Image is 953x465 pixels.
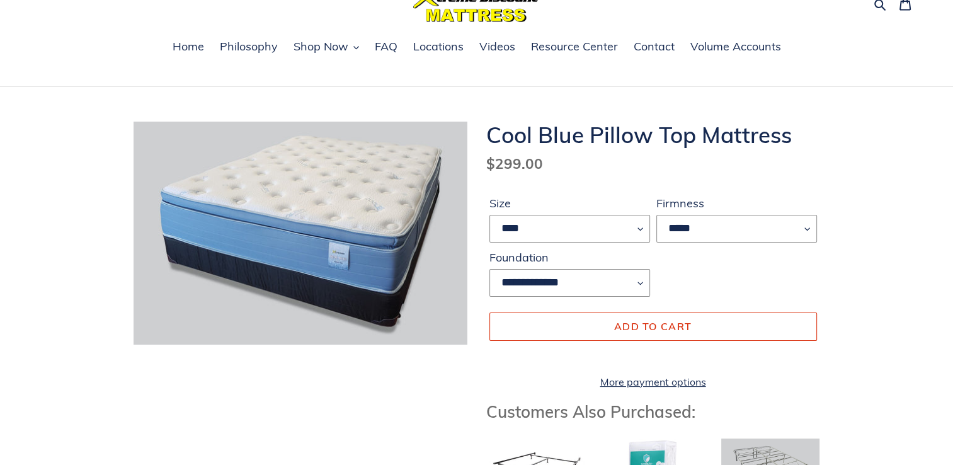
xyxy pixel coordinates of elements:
[684,38,787,57] a: Volume Accounts
[294,39,348,54] span: Shop Now
[368,38,404,57] a: FAQ
[473,38,522,57] a: Videos
[287,38,365,57] button: Shop Now
[489,313,817,340] button: Add to cart
[690,39,781,54] span: Volume Accounts
[531,39,618,54] span: Resource Center
[489,195,650,212] label: Size
[489,374,817,389] a: More payment options
[375,39,397,54] span: FAQ
[413,39,464,54] span: Locations
[486,402,820,422] h3: Customers Also Purchased:
[214,38,284,57] a: Philosophy
[220,39,278,54] span: Philosophy
[627,38,681,57] a: Contact
[525,38,624,57] a: Resource Center
[614,320,692,333] span: Add to cart
[634,39,675,54] span: Contact
[486,154,543,173] span: $299.00
[486,122,820,148] h1: Cool Blue Pillow Top Mattress
[479,39,515,54] span: Videos
[407,38,470,57] a: Locations
[656,195,817,212] label: Firmness
[166,38,210,57] a: Home
[173,39,204,54] span: Home
[489,249,650,266] label: Foundation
